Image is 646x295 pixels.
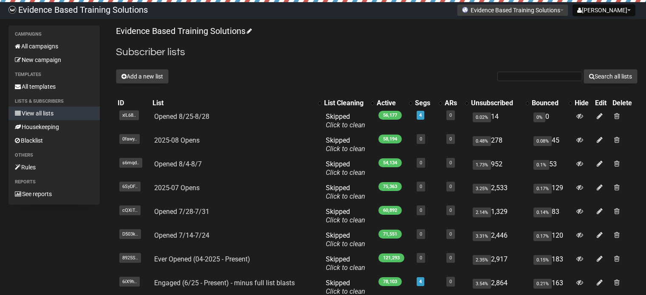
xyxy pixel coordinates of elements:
span: 0.17% [533,231,552,241]
span: 0fawy.. [119,134,140,144]
th: Bounced: No sort applied, activate to apply an ascending sort [530,97,573,109]
span: 0.1% [533,160,549,170]
div: Delete [612,99,636,107]
div: List Cleaning [324,99,367,107]
div: ARs [445,99,461,107]
a: Engaged (6/25 - Present) - minus full list blasts [154,279,295,287]
a: 0 [420,255,422,261]
img: 6a635aadd5b086599a41eda90e0773ac [8,6,16,14]
a: Blacklist [8,134,100,147]
a: 0 [449,279,452,284]
div: Unsubscribed [471,99,522,107]
td: 45 [530,133,573,157]
span: Skipped [326,208,365,224]
a: 0 [449,255,452,261]
a: Ever Opened (04-2025 - Present) [154,255,250,263]
span: Skipped [326,231,365,248]
li: Reports [8,177,100,187]
span: 0% [533,112,545,122]
a: 4 [419,279,422,284]
li: Campaigns [8,29,100,39]
span: Skipped [326,255,365,272]
a: Evidence Based Training Solutions [116,26,251,36]
span: 0.21% [533,279,552,289]
a: 0 [449,160,452,166]
div: List [152,99,314,107]
button: Add a new list [116,69,169,84]
td: 278 [469,133,530,157]
th: Edit: No sort applied, sorting is disabled [593,97,611,109]
a: Click to clean [326,192,365,200]
span: 6iX9h.. [119,277,140,287]
a: See reports [8,187,100,201]
a: 2025-08 Opens [154,136,200,144]
a: Opened 8/4-8/7 [154,160,202,168]
span: 0.14% [533,208,552,217]
div: ID [118,99,149,107]
span: 3.31% [473,231,491,241]
a: 0 [420,208,422,213]
a: 2025-07 Opens [154,184,200,192]
td: 0 [530,109,573,133]
span: 58,194 [378,135,402,143]
td: 120 [530,228,573,252]
a: 0 [449,231,452,237]
a: Click to clean [326,240,365,248]
button: Search all lists [584,69,638,84]
span: cQXiT.. [119,205,141,215]
span: xlL68.. [119,110,139,120]
li: Others [8,150,100,160]
span: Skipped [326,160,365,177]
a: Click to clean [326,145,365,153]
span: 0.17% [533,184,552,194]
span: 8925S.. [119,253,141,263]
span: Skipped [326,184,365,200]
th: Unsubscribed: No sort applied, activate to apply an ascending sort [469,97,530,109]
td: 14 [469,109,530,133]
span: 6SyDF.. [119,182,141,191]
th: List Cleaning: No sort applied, activate to apply an ascending sort [322,97,375,109]
a: 0 [449,208,452,213]
td: 1,329 [469,204,530,228]
span: 0.15% [533,255,552,265]
span: 56,177 [378,111,402,120]
li: Lists & subscribers [8,96,100,107]
span: 0.08% [533,136,552,146]
button: Evidence Based Training Solutions [457,4,568,16]
a: 0 [449,184,452,189]
span: D503k.. [119,229,141,239]
a: Opened 8/25-8/28 [154,112,209,121]
a: Click to clean [326,216,365,224]
a: All campaigns [8,39,100,53]
span: 60,892 [378,206,402,215]
span: 1.73% [473,160,491,170]
img: favicons [462,6,468,13]
div: Active [377,99,405,107]
span: 78,103 [378,277,402,286]
span: 54,134 [378,158,402,167]
th: ID: No sort applied, sorting is disabled [116,97,151,109]
th: Hide: No sort applied, sorting is disabled [573,97,593,109]
th: Delete: No sort applied, sorting is disabled [611,97,638,109]
h2: Subscriber lists [116,45,638,60]
span: s6mqd.. [119,158,142,168]
a: 4 [419,112,422,118]
td: 2,446 [469,228,530,252]
a: 0 [449,136,452,142]
td: 2,533 [469,180,530,204]
a: Rules [8,160,100,174]
a: 0 [420,160,422,166]
td: 952 [469,157,530,180]
div: Segs [415,99,434,107]
a: Housekeeping [8,120,100,134]
span: 2.14% [473,208,491,217]
a: Click to clean [326,264,365,272]
th: Active: No sort applied, activate to apply an ascending sort [375,97,413,109]
div: Hide [575,99,592,107]
a: Click to clean [326,169,365,177]
th: ARs: No sort applied, activate to apply an ascending sort [443,97,469,109]
span: 75,363 [378,182,402,191]
td: 129 [530,180,573,204]
a: Opened 7/28-7/31 [154,208,209,216]
a: 0 [449,112,452,118]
